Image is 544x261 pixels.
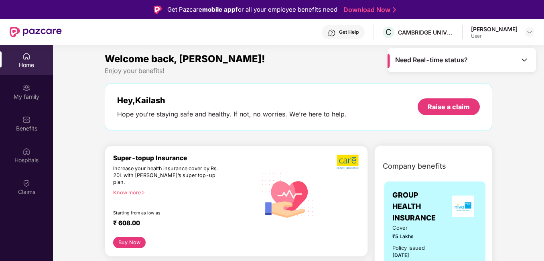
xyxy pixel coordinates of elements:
div: ₹ 608.00 [113,219,249,229]
div: Enjoy your benefits! [105,67,492,75]
div: Super-topup Insurance [113,154,257,162]
div: Know more [113,190,252,195]
div: Starting from as low as [113,210,223,216]
img: b5dec4f62d2307b9de63beb79f102df3.png [337,154,359,169]
strong: mobile app [202,6,235,13]
div: Policy issued [392,244,425,252]
img: svg+xml;base64,PHN2ZyBpZD0iQmVuZWZpdHMiIHhtbG5zPSJodHRwOi8vd3d3LnczLm9yZy8yMDAwL3N2ZyIgd2lkdGg9Ij... [22,116,30,124]
span: GROUP HEALTH INSURANCE [392,190,449,224]
div: CAMBRIDGE UNIVERSITY PRESS & ASSESSMENT INDIA PRIVATE LIMITED [398,29,454,36]
img: svg+xml;base64,PHN2ZyBpZD0iRHJvcGRvd24tMzJ4MzIiIHhtbG5zPSJodHRwOi8vd3d3LnczLm9yZy8yMDAwL3N2ZyIgd2... [526,29,533,35]
div: Increase your health insurance cover by Rs. 20L with [PERSON_NAME]’s super top-up plan. [113,165,222,186]
span: Welcome back, [PERSON_NAME]! [105,53,265,65]
img: Toggle Icon [520,56,528,64]
img: svg+xml;base64,PHN2ZyBpZD0iSG9tZSIgeG1sbnM9Imh0dHA6Ly93d3cudzMub3JnLzIwMDAvc3ZnIiB3aWR0aD0iMjAiIG... [22,52,30,60]
span: Need Real-time status? [395,56,468,64]
span: right [141,190,145,195]
img: svg+xml;base64,PHN2ZyBpZD0iQ2xhaW0iIHhtbG5zPSJodHRwOi8vd3d3LnczLm9yZy8yMDAwL3N2ZyIgd2lkdGg9IjIwIi... [22,179,30,187]
span: Cover [392,224,429,232]
img: New Pazcare Logo [10,27,62,37]
img: Stroke [393,6,396,14]
div: User [471,33,518,39]
img: svg+xml;base64,PHN2ZyBpZD0iSG9zcGl0YWxzIiB4bWxucz0iaHR0cDovL3d3dy53My5vcmcvMjAwMC9zdmciIHdpZHRoPS... [22,147,30,155]
img: svg+xml;base64,PHN2ZyB3aWR0aD0iMjAiIGhlaWdodD0iMjAiIHZpZXdCb3g9IjAgMCAyMCAyMCIgZmlsbD0ibm9uZSIgeG... [22,84,30,92]
img: insurerLogo [452,196,474,217]
button: Buy Now [113,237,145,249]
img: svg+xml;base64,PHN2ZyBpZD0iSGVscC0zMngzMiIgeG1sbnM9Imh0dHA6Ly93d3cudzMub3JnLzIwMDAvc3ZnIiB3aWR0aD... [328,29,336,37]
span: [DATE] [392,252,409,258]
div: Get Help [339,29,359,35]
img: svg+xml;base64,PHN2ZyB4bWxucz0iaHR0cDovL3d3dy53My5vcmcvMjAwMC9zdmciIHhtbG5zOnhsaW5rPSJodHRwOi8vd3... [257,164,318,227]
div: [PERSON_NAME] [471,25,518,33]
div: Hey, Kailash [117,96,347,105]
span: ₹5 Lakhs [392,233,429,241]
a: Download Now [343,6,394,14]
img: Logo [154,6,162,14]
span: Company benefits [383,161,446,172]
div: Get Pazcare for all your employee benefits need [167,5,337,14]
span: C [386,27,392,37]
div: Raise a claim [428,102,470,111]
div: Hope you’re staying safe and healthy. If not, no worries. We’re here to help. [117,110,347,118]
